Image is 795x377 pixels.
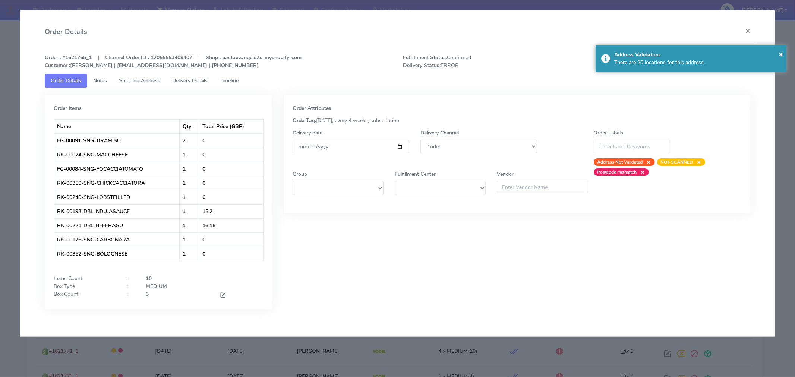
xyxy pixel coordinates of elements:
th: Qty [180,119,199,133]
div: : [122,275,140,282]
td: 0 [199,148,263,162]
td: FG-00084-SNG-FOCACCIATOMATO [54,162,180,176]
td: 0 [199,162,263,176]
strong: Order : #1621765_1 | Channel Order ID : 12055553409407 | Shop : pastaevangelists-myshopify-com [P... [45,54,302,69]
strong: 3 [146,291,149,298]
div: Address Validation [614,51,781,58]
strong: Delivery Status: [403,62,441,69]
td: 1 [180,204,199,218]
label: Order Labels [594,129,624,137]
label: Fulfillment Center [395,170,436,178]
td: 1 [180,190,199,204]
h4: Order Details [45,27,87,37]
td: RK-00352-SNG-BOLOGNESE [54,247,180,261]
strong: Postcode mismatch [597,169,637,175]
strong: Address Not Validated [597,159,643,165]
input: Enter Vendor Name [497,181,588,193]
td: 1 [180,162,199,176]
label: Vendor [497,170,514,178]
td: 0 [199,133,263,148]
span: Shipping Address [119,77,160,84]
td: 1 [180,218,199,232]
strong: Order Attributes [293,105,331,112]
td: FG-00091-SNG-TIRAMISU [54,133,180,148]
input: Enter Label Keywords [594,140,671,153]
span: × [643,158,651,166]
div: : [122,290,140,300]
ul: Tabs [45,74,750,88]
td: 15.2 [199,204,263,218]
td: 1 [180,247,199,261]
td: 1 [180,176,199,190]
span: Order Details [51,77,81,84]
div: Box Type [48,282,122,290]
strong: Fulfillment Status: [403,54,447,61]
div: There are 20 locations for this address. [614,58,781,66]
strong: MEDIUM [146,283,167,290]
td: 0 [199,232,263,247]
strong: NOT-SCANNED [661,159,693,165]
td: RK-00240-SNG-LOBSTFILLED [54,190,180,204]
label: Group [293,170,307,178]
button: Close [739,21,756,41]
td: 16.15 [199,218,263,232]
span: × [779,49,783,59]
td: 1 [180,148,199,162]
span: × [637,168,645,176]
div: Items Count [48,275,122,282]
strong: 10 [146,275,152,282]
span: Confirmed ERROR [397,54,577,69]
span: × [693,158,701,166]
button: Close [779,48,783,60]
div: : [122,282,140,290]
td: RK-00024-SNG-MACCHEESE [54,148,180,162]
td: 0 [199,247,263,261]
span: Timeline [220,77,239,84]
td: 2 [180,133,199,148]
td: 1 [180,232,199,247]
td: 0 [199,176,263,190]
td: RK-00350-SNG-CHICKCACCIATORA [54,176,180,190]
label: Delivery Channel [420,129,459,137]
td: RK-00176-SNG-CARBONARA [54,232,180,247]
span: Delivery Details [172,77,208,84]
th: Total Price (GBP) [199,119,263,133]
div: [DATE], every 4 weeks, subscription [287,117,747,124]
td: 0 [199,190,263,204]
th: Name [54,119,180,133]
strong: OrderTag: [293,117,316,124]
span: Notes [93,77,107,84]
strong: Customer : [45,62,70,69]
div: Box Count [48,290,122,300]
label: Delivery date [293,129,322,137]
td: RK-00221-DBL-BEEFRAGU [54,218,180,232]
strong: Order Items [54,105,82,112]
td: RK-00193-DBL-NDUJASAUCE [54,204,180,218]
